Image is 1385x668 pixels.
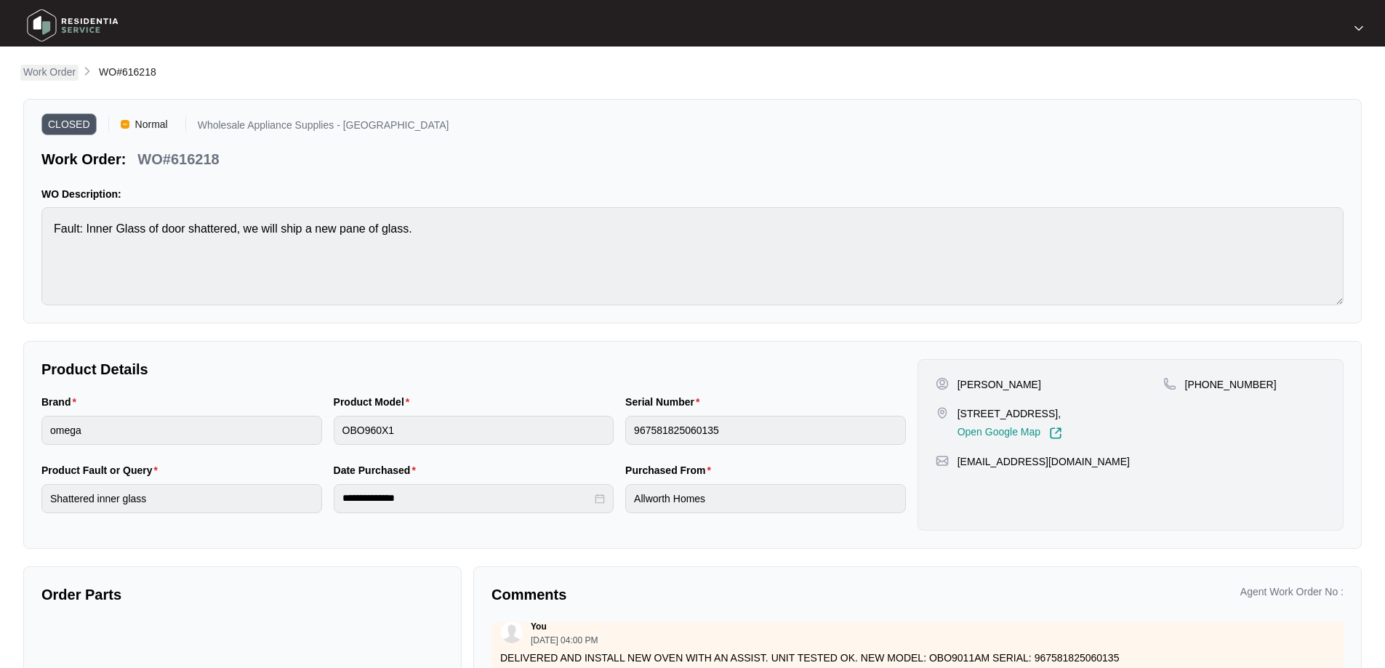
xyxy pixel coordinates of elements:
[121,120,129,129] img: Vercel Logo
[625,484,906,513] input: Purchased From
[41,395,82,409] label: Brand
[334,463,422,478] label: Date Purchased
[500,651,1335,665] p: DELIVERED AND INSTALL NEW OVEN WITH AN ASSIST. UNIT TESTED OK. NEW MODEL: OBO9011AM SERIAL: 96758...
[1354,25,1363,32] img: dropdown arrow
[958,377,1041,392] p: [PERSON_NAME]
[958,454,1130,469] p: [EMAIL_ADDRESS][DOMAIN_NAME]
[531,636,598,645] p: [DATE] 04:00 PM
[41,207,1344,305] textarea: Fault: Inner Glass of door shattered, we will ship a new pane of glass.
[342,491,593,506] input: Date Purchased
[81,65,93,77] img: chevron-right
[129,113,174,135] span: Normal
[936,454,949,467] img: map-pin
[334,395,416,409] label: Product Model
[958,406,1062,421] p: [STREET_ADDRESS],
[625,463,717,478] label: Purchased From
[99,66,156,78] span: WO#616218
[20,65,79,81] a: Work Order
[41,113,97,135] span: CLOSED
[41,149,126,169] p: Work Order:
[501,621,523,643] img: user.svg
[41,484,322,513] input: Product Fault or Query
[41,187,1344,201] p: WO Description:
[41,359,906,379] p: Product Details
[22,4,124,47] img: residentia service logo
[1240,584,1344,599] p: Agent Work Order No :
[23,65,76,79] p: Work Order
[936,406,949,419] img: map-pin
[1049,427,1062,440] img: Link-External
[41,584,443,605] p: Order Parts
[334,416,614,445] input: Product Model
[198,120,449,135] p: Wholesale Appliance Supplies - [GEOGRAPHIC_DATA]
[625,416,906,445] input: Serial Number
[41,416,322,445] input: Brand
[936,377,949,390] img: user-pin
[41,463,164,478] label: Product Fault or Query
[1185,377,1277,392] p: [PHONE_NUMBER]
[958,427,1062,440] a: Open Google Map
[625,395,705,409] label: Serial Number
[531,621,547,632] p: You
[491,584,907,605] p: Comments
[137,149,219,169] p: WO#616218
[1163,377,1176,390] img: map-pin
